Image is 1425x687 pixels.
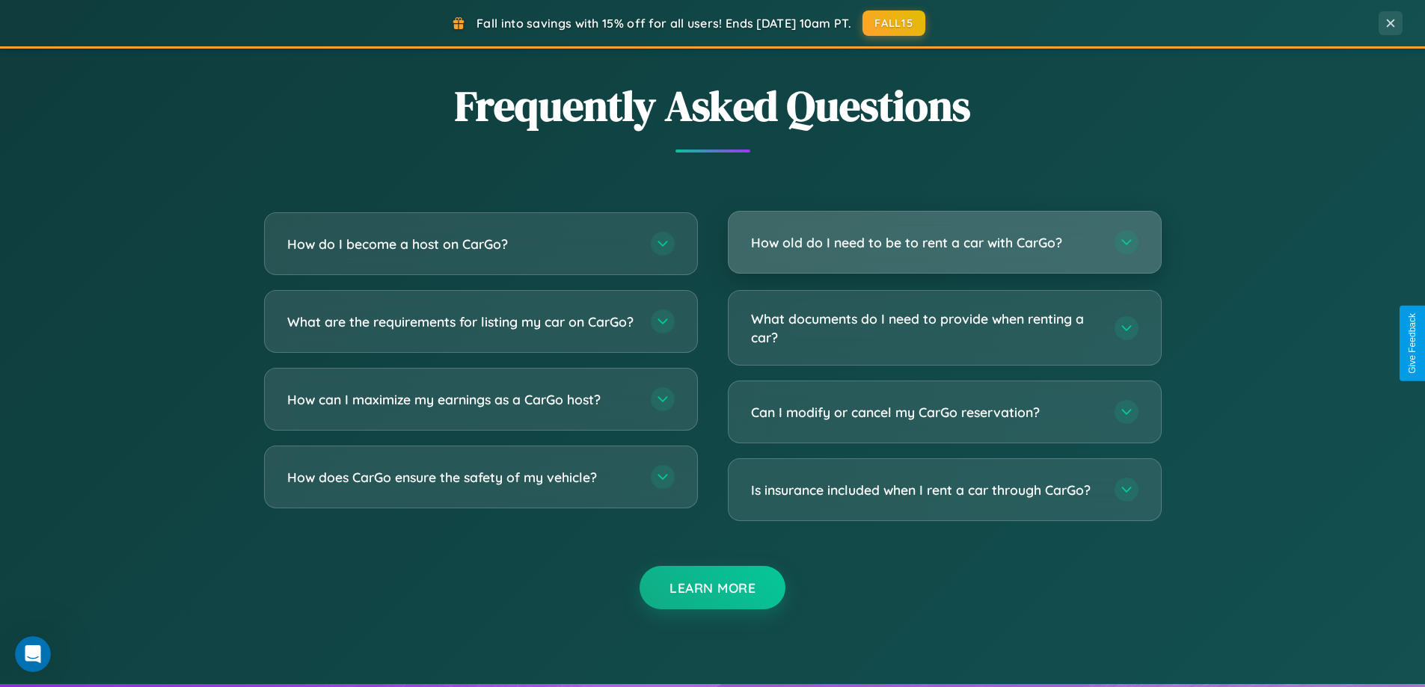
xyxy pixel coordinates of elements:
[264,77,1162,135] h2: Frequently Asked Questions
[751,309,1100,346] h3: What documents do I need to provide when renting a car?
[751,233,1100,252] h3: How old do I need to be to rent a car with CarGo?
[476,16,851,31] span: Fall into savings with 15% off for all users! Ends [DATE] 10am PT.
[751,481,1100,499] h3: Is insurance included when I rent a car through CarGo?
[15,636,51,672] iframe: Intercom live chat
[287,390,636,409] h3: How can I maximize my earnings as a CarGo host?
[287,312,636,331] h3: What are the requirements for listing my car on CarGo?
[287,235,636,253] h3: How do I become a host on CarGo?
[862,10,925,36] button: FALL15
[287,468,636,487] h3: How does CarGo ensure the safety of my vehicle?
[640,566,785,609] button: Learn More
[751,403,1100,422] h3: Can I modify or cancel my CarGo reservation?
[1407,313,1418,374] div: Give Feedback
